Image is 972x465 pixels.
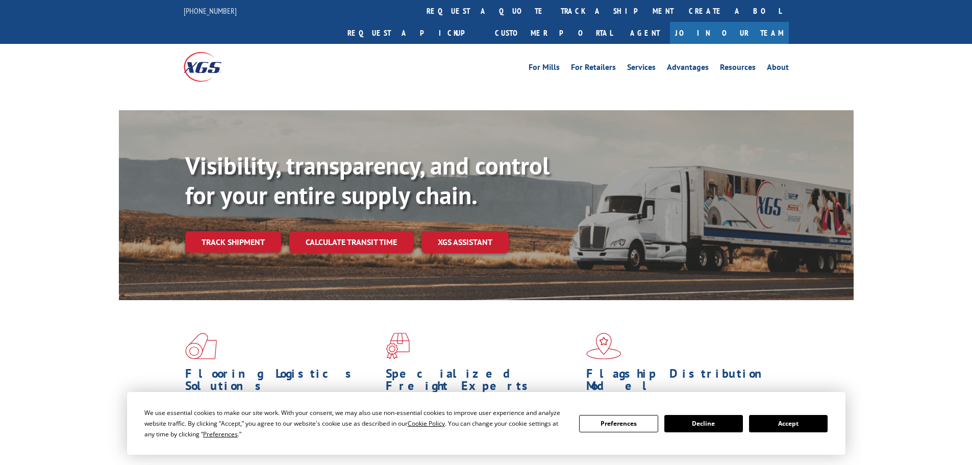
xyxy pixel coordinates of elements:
[664,415,743,432] button: Decline
[571,63,616,75] a: For Retailers
[386,368,579,397] h1: Specialized Freight Experts
[386,333,410,359] img: xgs-icon-focused-on-flooring-red
[670,22,789,44] a: Join Our Team
[185,368,378,397] h1: Flooring Logistics Solutions
[408,419,445,428] span: Cookie Policy
[185,333,217,359] img: xgs-icon-total-supply-chain-intelligence-red
[185,150,550,211] b: Visibility, transparency, and control for your entire supply chain.
[620,22,670,44] a: Agent
[529,63,560,75] a: For Mills
[421,231,509,253] a: XGS ASSISTANT
[289,231,413,253] a: Calculate transit time
[667,63,709,75] a: Advantages
[627,63,656,75] a: Services
[487,22,620,44] a: Customer Portal
[586,333,621,359] img: xgs-icon-flagship-distribution-model-red
[767,63,789,75] a: About
[579,415,658,432] button: Preferences
[749,415,828,432] button: Accept
[184,6,237,16] a: [PHONE_NUMBER]
[340,22,487,44] a: Request a pickup
[586,368,779,397] h1: Flagship Distribution Model
[144,407,567,439] div: We use essential cookies to make our site work. With your consent, we may also use non-essential ...
[127,392,845,455] div: Cookie Consent Prompt
[203,430,238,438] span: Preferences
[185,231,281,253] a: Track shipment
[720,63,756,75] a: Resources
